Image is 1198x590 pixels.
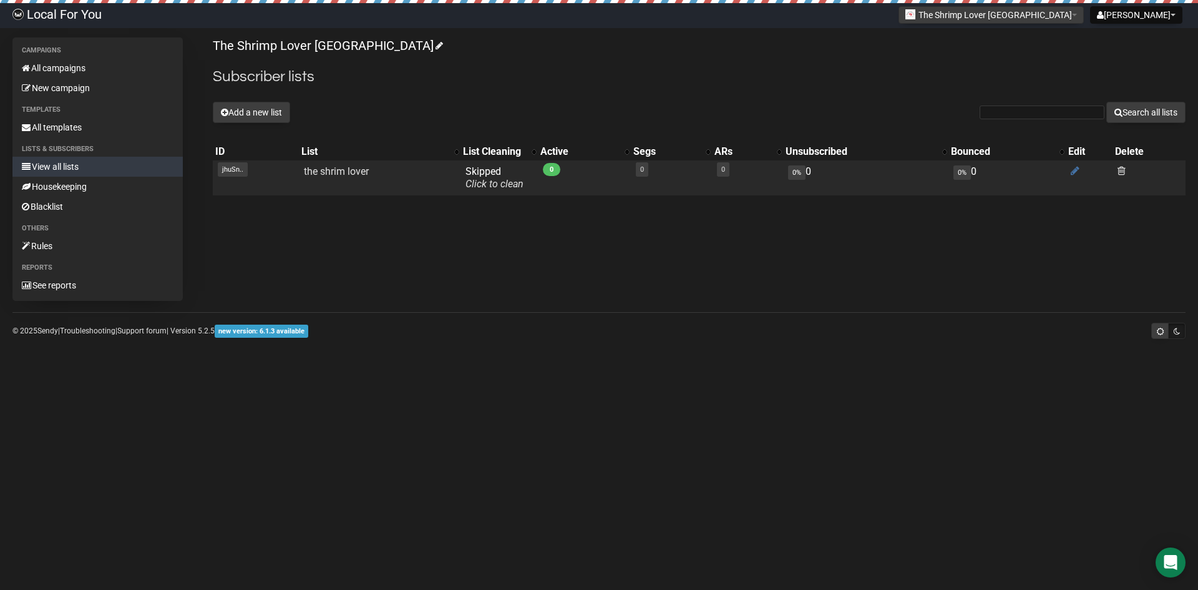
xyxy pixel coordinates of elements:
[12,43,183,58] li: Campaigns
[12,58,183,78] a: All campaigns
[786,145,936,158] div: Unsubscribed
[304,165,369,177] a: the shrim lover
[12,102,183,117] li: Templates
[299,143,460,160] th: List: No sort applied, activate to apply an ascending sort
[218,162,248,177] span: jhuSn..
[640,165,644,174] a: 0
[12,142,183,157] li: Lists & subscribers
[905,9,915,19] img: 994.png
[12,275,183,295] a: See reports
[714,145,771,158] div: ARs
[463,145,525,158] div: List Cleaning
[213,66,1186,88] h2: Subscriber lists
[948,143,1066,160] th: Bounced: No sort applied, activate to apply an ascending sort
[543,163,560,176] span: 0
[1156,548,1186,578] div: Open Intercom Messenger
[948,160,1066,195] td: 0
[213,102,290,123] button: Add a new list
[631,143,711,160] th: Segs: No sort applied, activate to apply an ascending sort
[953,165,971,180] span: 0%
[12,9,24,20] img: d61d2441668da63f2d83084b75c85b29
[633,145,699,158] div: Segs
[12,324,308,338] p: © 2025 | | | Version 5.2.5
[788,165,806,180] span: 0%
[301,145,448,158] div: List
[1115,145,1183,158] div: Delete
[1113,143,1186,160] th: Delete: No sort applied, sorting is disabled
[213,143,299,160] th: ID: No sort applied, sorting is disabled
[215,327,308,335] a: new version: 6.1.3 available
[460,143,538,160] th: List Cleaning: No sort applied, activate to apply an ascending sort
[12,260,183,275] li: Reports
[12,197,183,217] a: Blacklist
[465,165,524,190] span: Skipped
[538,143,631,160] th: Active: No sort applied, activate to apply an ascending sort
[12,177,183,197] a: Housekeeping
[540,145,618,158] div: Active
[721,165,725,174] a: 0
[12,221,183,236] li: Others
[60,327,115,335] a: Troubleshooting
[12,236,183,256] a: Rules
[12,78,183,98] a: New campaign
[1066,143,1113,160] th: Edit: No sort applied, sorting is disabled
[1106,102,1186,123] button: Search all lists
[117,327,167,335] a: Support forum
[215,145,296,158] div: ID
[712,143,783,160] th: ARs: No sort applied, activate to apply an ascending sort
[783,160,948,195] td: 0
[465,178,524,190] a: Click to clean
[12,117,183,137] a: All templates
[215,325,308,338] span: new version: 6.1.3 available
[1090,6,1182,24] button: [PERSON_NAME]
[37,327,58,335] a: Sendy
[898,6,1084,24] button: The Shrimp Lover [GEOGRAPHIC_DATA]
[783,143,948,160] th: Unsubscribed: No sort applied, activate to apply an ascending sort
[951,145,1053,158] div: Bounced
[213,38,441,53] a: The Shrimp Lover [GEOGRAPHIC_DATA]
[1068,145,1111,158] div: Edit
[12,157,183,177] a: View all lists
